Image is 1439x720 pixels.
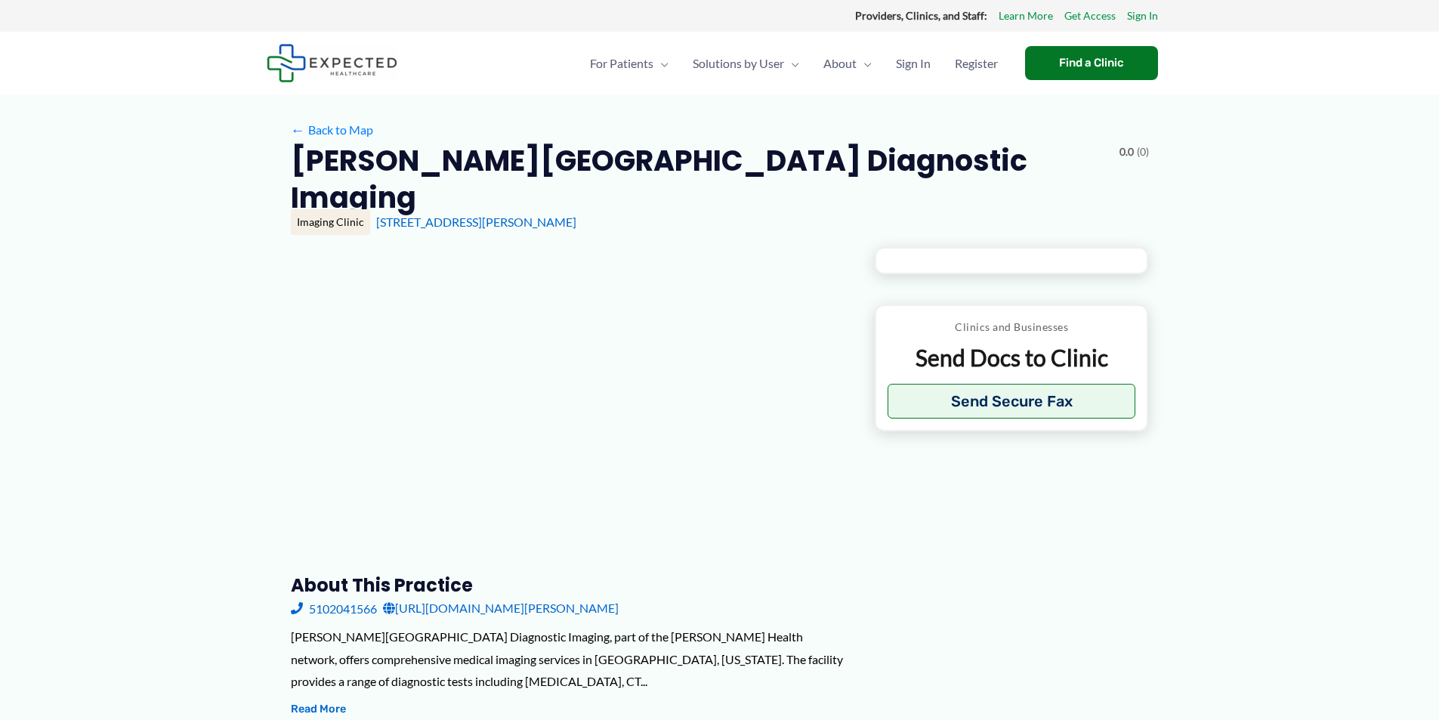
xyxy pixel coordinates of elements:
h3: About this practice [291,573,851,597]
span: (0) [1137,142,1149,162]
span: About [823,37,857,90]
img: Expected Healthcare Logo - side, dark font, small [267,44,397,82]
p: Send Docs to Clinic [888,343,1136,372]
p: Clinics and Businesses [888,317,1136,337]
a: Solutions by UserMenu Toggle [681,37,811,90]
span: Menu Toggle [857,37,872,90]
a: 5102041566 [291,597,377,620]
strong: Providers, Clinics, and Staff: [855,9,987,22]
span: ← [291,122,305,137]
a: Sign In [884,37,943,90]
span: Solutions by User [693,37,784,90]
div: [PERSON_NAME][GEOGRAPHIC_DATA] Diagnostic Imaging, part of the [PERSON_NAME] Health network, offe... [291,626,851,693]
nav: Primary Site Navigation [578,37,1010,90]
div: Imaging Clinic [291,209,370,235]
span: Menu Toggle [784,37,799,90]
button: Send Secure Fax [888,384,1136,419]
a: For PatientsMenu Toggle [578,37,681,90]
span: 0.0 [1119,142,1134,162]
span: Sign In [896,37,931,90]
a: [STREET_ADDRESS][PERSON_NAME] [376,215,576,229]
a: ←Back to Map [291,119,373,141]
a: [URL][DOMAIN_NAME][PERSON_NAME] [383,597,619,620]
span: For Patients [590,37,653,90]
a: Get Access [1064,6,1116,26]
a: Register [943,37,1010,90]
span: Register [955,37,998,90]
h2: [PERSON_NAME][GEOGRAPHIC_DATA] Diagnostic Imaging [291,142,1107,217]
a: Learn More [999,6,1053,26]
button: Read More [291,700,346,718]
a: Find a Clinic [1025,46,1158,80]
a: Sign In [1127,6,1158,26]
a: AboutMenu Toggle [811,37,884,90]
span: Menu Toggle [653,37,669,90]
